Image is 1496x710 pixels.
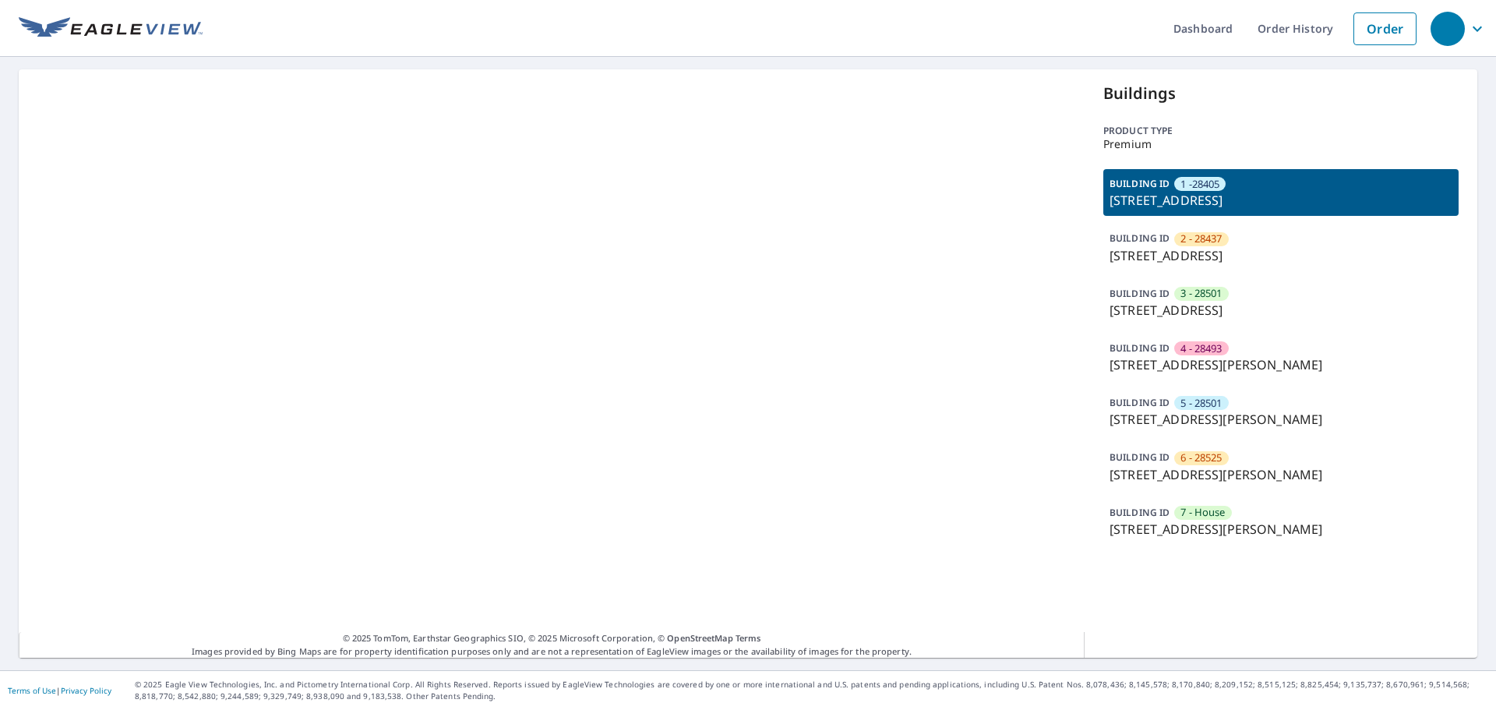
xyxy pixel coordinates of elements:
p: BUILDING ID [1110,287,1170,300]
a: Terms of Use [8,685,56,696]
a: Terms [736,632,761,644]
p: Product type [1103,124,1459,138]
a: Privacy Policy [61,685,111,696]
p: BUILDING ID [1110,450,1170,464]
p: [STREET_ADDRESS][PERSON_NAME] [1110,465,1452,484]
p: BUILDING ID [1110,231,1170,245]
p: © 2025 Eagle View Technologies, Inc. and Pictometry International Corp. All Rights Reserved. Repo... [135,679,1488,702]
p: [STREET_ADDRESS][PERSON_NAME] [1110,410,1452,429]
span: 2 - 28437 [1180,231,1222,246]
p: [STREET_ADDRESS] [1110,301,1452,320]
p: [STREET_ADDRESS][PERSON_NAME] [1110,520,1452,539]
a: OpenStreetMap [667,632,732,644]
p: BUILDING ID [1110,177,1170,190]
span: 7 - House [1180,505,1225,520]
p: Premium [1103,138,1459,150]
span: 5 - 28501 [1180,396,1222,411]
span: 3 - 28501 [1180,286,1222,301]
span: 4 - 28493 [1180,341,1222,356]
p: Images provided by Bing Maps are for property identification purposes only and are not a represen... [19,632,1085,658]
p: | [8,686,111,695]
p: BUILDING ID [1110,506,1170,519]
span: © 2025 TomTom, Earthstar Geographics SIO, © 2025 Microsoft Corporation, © [343,632,761,645]
p: [STREET_ADDRESS] [1110,246,1452,265]
p: [STREET_ADDRESS][PERSON_NAME] [1110,355,1452,374]
img: EV Logo [19,17,203,41]
p: [STREET_ADDRESS] [1110,191,1452,210]
p: Buildings [1103,82,1459,105]
span: 6 - 28525 [1180,450,1222,465]
a: Order [1353,12,1417,45]
p: BUILDING ID [1110,396,1170,409]
span: 1 -28405 [1180,177,1219,192]
p: BUILDING ID [1110,341,1170,355]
